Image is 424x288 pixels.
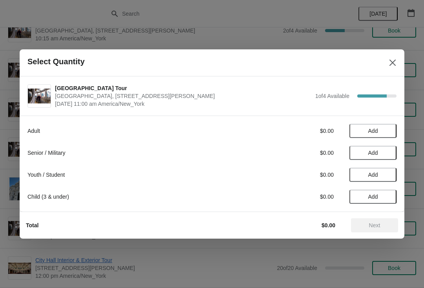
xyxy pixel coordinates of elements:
[55,92,311,100] span: [GEOGRAPHIC_DATA], [STREET_ADDRESS][PERSON_NAME]
[27,149,245,157] div: Senior / Military
[349,146,397,160] button: Add
[261,127,334,135] div: $0.00
[368,150,378,156] span: Add
[28,89,51,104] img: City Hall Tower Tour | City Hall Visitor Center, 1400 John F Kennedy Boulevard Suite 121, Philade...
[27,193,245,201] div: Child (3 & under)
[261,193,334,201] div: $0.00
[27,127,245,135] div: Adult
[349,124,397,138] button: Add
[27,57,85,66] h2: Select Quantity
[386,56,400,70] button: Close
[368,128,378,134] span: Add
[315,93,349,99] span: 1 of 4 Available
[368,194,378,200] span: Add
[55,100,311,108] span: [DATE] 11:00 am America/New_York
[322,222,335,228] strong: $0.00
[26,222,38,228] strong: Total
[368,172,378,178] span: Add
[55,84,311,92] span: [GEOGRAPHIC_DATA] Tour
[349,168,397,182] button: Add
[261,171,334,179] div: $0.00
[27,171,245,179] div: Youth / Student
[261,149,334,157] div: $0.00
[349,190,397,204] button: Add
